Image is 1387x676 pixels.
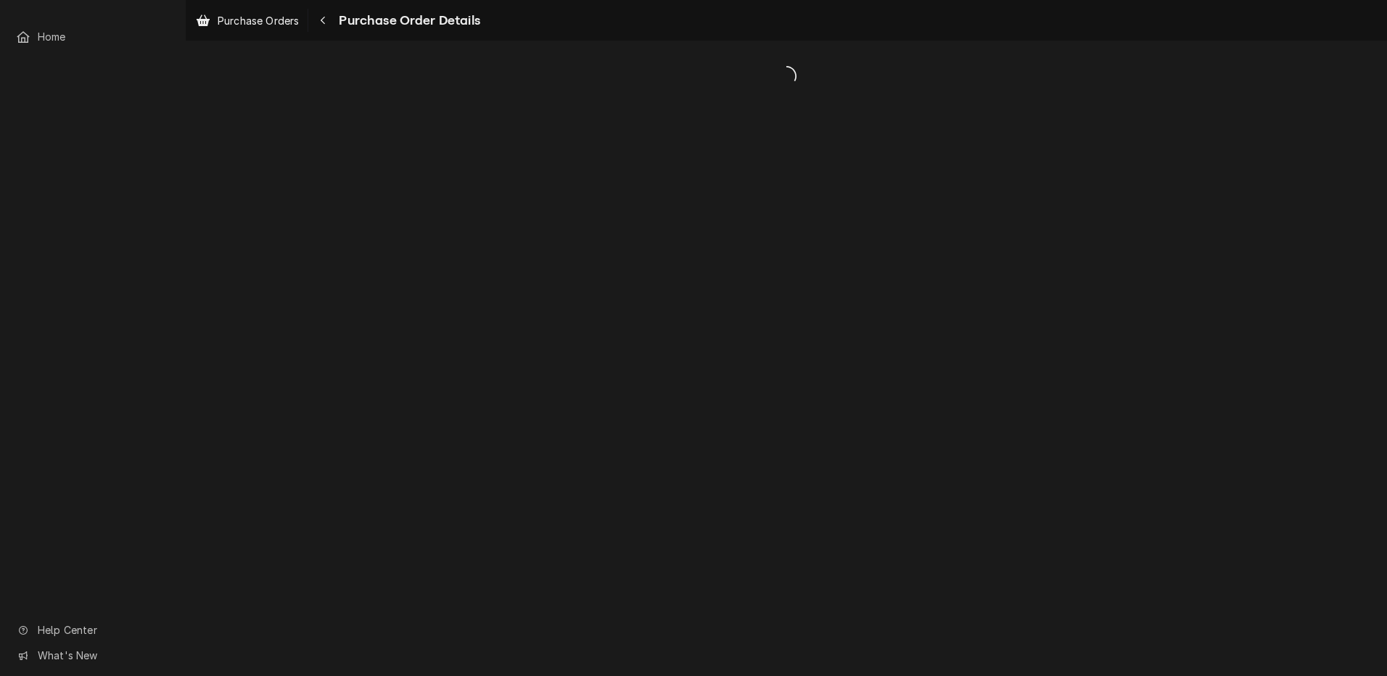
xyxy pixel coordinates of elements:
[218,13,299,28] span: Purchase Orders
[186,61,1387,91] span: Loading...
[334,11,480,30] span: Purchase Order Details
[38,29,170,44] span: Home
[38,622,168,638] span: Help Center
[190,9,305,33] a: Purchase Orders
[311,9,334,32] button: Navigate back
[38,648,168,663] span: What's New
[9,25,177,49] a: Home
[9,618,177,642] a: Go to Help Center
[9,643,177,667] a: Go to What's New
